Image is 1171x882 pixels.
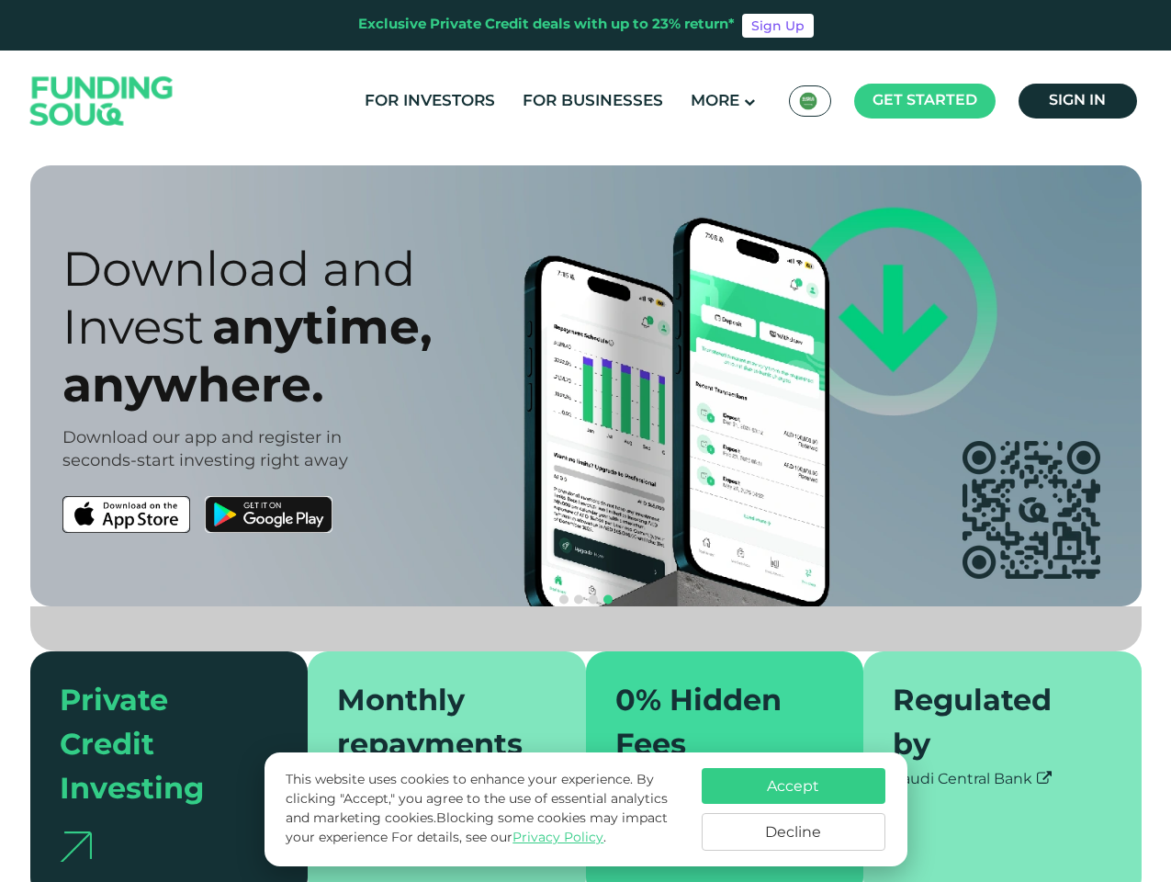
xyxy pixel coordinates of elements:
[893,769,1112,791] div: Saudi Central Bank
[62,356,618,413] div: anywhere.
[893,681,1090,769] div: Regulated by
[518,86,668,117] a: For Businesses
[205,496,332,533] img: Google Play
[337,681,535,769] div: Monthly repayments
[62,427,618,450] div: Download our app and register in
[391,831,606,844] span: For details, see our .
[358,15,735,36] div: Exclusive Private Credit deals with up to 23% return*
[62,450,618,473] div: seconds-start investing right away
[62,240,618,298] div: Download and
[742,14,814,38] a: Sign Up
[1019,84,1137,119] a: Sign in
[60,681,257,813] div: Private Credit Investing
[62,308,204,354] span: Invest
[286,812,668,844] span: Blocking some cookies may impact your experience
[557,593,571,607] button: navigation
[702,813,885,851] button: Decline
[601,593,615,607] button: navigation
[12,55,192,148] img: Logo
[60,831,92,862] img: arrow
[571,593,586,607] button: navigation
[799,92,817,110] img: SA Flag
[691,94,739,109] span: More
[286,771,682,848] p: This website uses cookies to enhance your experience. By clicking "Accept," you agree to the use ...
[586,593,601,607] button: navigation
[1049,94,1106,107] span: Sign in
[963,441,1100,579] img: app QR code
[212,308,433,354] span: anytime,
[702,768,885,804] button: Accept
[512,831,603,844] a: Privacy Policy
[360,86,500,117] a: For Investors
[62,496,190,533] img: App Store
[873,94,977,107] span: Get started
[615,681,813,769] div: 0% Hidden Fees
